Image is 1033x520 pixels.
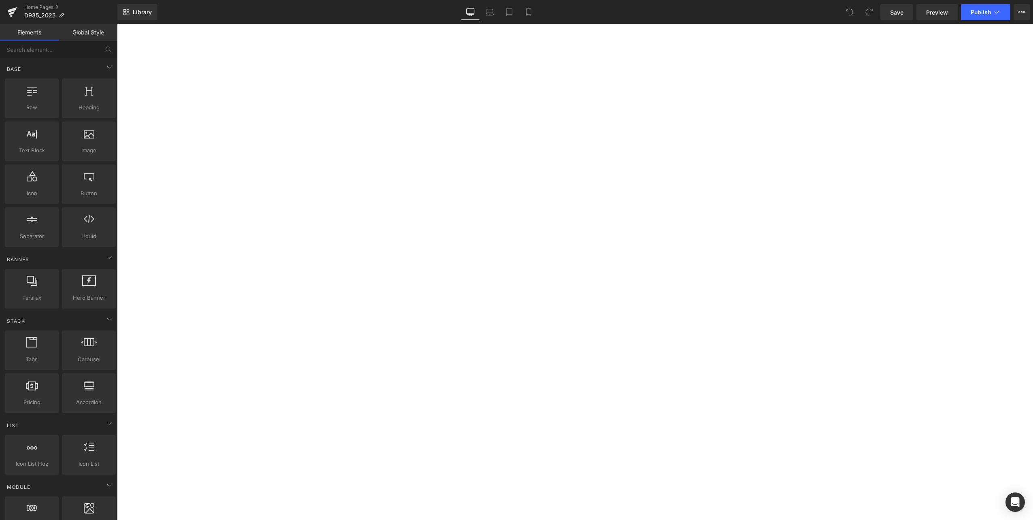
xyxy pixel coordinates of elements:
span: Tabs [7,355,56,364]
span: Save [890,8,903,17]
span: Stack [6,317,26,325]
span: Accordion [64,398,113,407]
span: Text Block [7,146,56,155]
span: Preview [926,8,948,17]
span: Pricing [7,398,56,407]
span: Separator [7,232,56,241]
span: Button [64,189,113,198]
span: Parallax [7,294,56,302]
span: Library [133,9,152,16]
a: Tablet [499,4,519,20]
span: Row [7,103,56,112]
span: Liquid [64,232,113,241]
span: Image [64,146,113,155]
span: Publish [971,9,991,15]
a: Global Style [59,24,117,40]
button: Undo [842,4,858,20]
span: Module [6,483,31,491]
button: More [1014,4,1030,20]
a: Laptop [480,4,499,20]
div: Open Intercom Messenger [1005,492,1025,512]
button: Publish [961,4,1010,20]
span: Hero Banner [64,294,113,302]
span: Icon List [64,460,113,468]
a: Mobile [519,4,538,20]
button: Redo [861,4,877,20]
span: Icon List Hoz [7,460,56,468]
span: List [6,422,20,429]
a: New Library [117,4,157,20]
span: Heading [64,103,113,112]
span: Icon [7,189,56,198]
span: D935_2025 [24,12,55,19]
a: Preview [916,4,958,20]
a: Home Pages [24,4,117,11]
span: Banner [6,256,30,263]
span: Base [6,65,22,73]
span: Carousel [64,355,113,364]
a: Desktop [461,4,480,20]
